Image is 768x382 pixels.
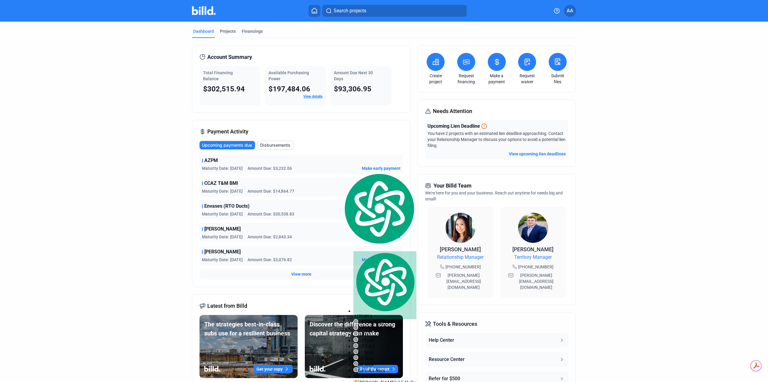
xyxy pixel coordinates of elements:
span: [PERSON_NAME] [440,246,481,252]
span: Search projects [334,7,366,14]
a: Request waiver [517,73,538,85]
button: Make early payment [362,165,400,171]
a: Request financing [456,73,477,85]
img: gpt-black.svg [353,319,358,324]
button: Resource Center [425,352,568,367]
span: Maturity Date: [DATE] [202,257,243,263]
span: Amount Due Next 30 Days [334,70,373,81]
span: [PERSON_NAME][EMAIL_ADDRESS][DOMAIN_NAME] [515,272,558,290]
div: GPT-4o Mini [353,319,416,325]
img: Relationship Manager [445,213,475,243]
div: GPT-5 [353,331,416,337]
span: Maturity Date: [DATE] [202,211,243,217]
div: o1 Mini [353,349,416,355]
a: Make a payment [486,73,507,85]
div: Dashboard [193,28,214,34]
div: o4 Mini [353,361,416,367]
div: Resource Center [429,356,465,363]
img: logo.svg [353,251,416,313]
div: Help Center [429,337,454,344]
span: Territory Manager [514,254,552,261]
div: o3 Mini [353,355,416,361]
span: AA [567,7,573,14]
div: Grok 3 [353,373,416,379]
img: gpt-black.svg [353,325,358,330]
img: gpt-black.svg [353,337,358,342]
a: Submit files [547,73,568,85]
span: $302,515.94 [203,85,245,93]
img: gpt-black.svg [353,343,358,348]
span: [PERSON_NAME] [204,225,241,233]
button: Search projects [322,5,467,17]
div: GPT-4.1 [353,343,416,349]
img: gpt-black.svg [353,361,358,366]
a: View details [303,94,322,99]
div: Discover the difference a strong capital strategy can make [310,320,398,338]
span: Latest from Billd [207,302,247,310]
span: Relationship Manager [437,254,484,261]
button: Disbursements [257,141,294,150]
span: [PERSON_NAME] [512,246,553,252]
span: Amount Due: $3,232.06 [247,165,292,171]
span: Account Summary [207,53,252,61]
div: GPT-5 Mini [353,325,416,331]
div: AITOPIA [353,251,416,319]
span: Tools & Resources [433,320,477,328]
button: View upcoming lien deadlines [509,151,566,157]
div: Financings [242,28,263,34]
span: [PHONE_NUMBER] [518,264,553,270]
img: gpt-black.svg [353,331,358,336]
span: Amount Due: $3,076.82 [247,257,292,263]
button: AA [564,5,576,17]
span: [PHONE_NUMBER] [445,264,481,270]
span: Upcoming payments due [202,142,252,148]
span: Needs Attention [433,107,472,115]
span: Your Billd Team [433,182,472,190]
button: Help Center [425,333,568,347]
span: Maturity Date: [DATE] [202,188,243,194]
div: GPT-4o [353,337,416,343]
img: Billd Company Logo [192,6,216,15]
span: Amount Due: $2,843.34 [247,234,292,240]
span: $93,306.95 [334,85,371,93]
img: logo.svg [341,172,416,245]
div: GPT-4.1 Mini [353,367,416,373]
span: Available Purchasing Power [268,70,309,81]
span: Upcoming Lien Deadline [427,123,480,130]
span: CCAZ T&M BMI [204,180,238,187]
img: gpt-black.svg [353,367,358,372]
span: [PERSON_NAME] [204,248,241,255]
span: Amount Due: $30,538.83 [247,211,294,217]
span: $197,484.06 [268,85,310,93]
span: Amount Due: $14,864.77 [247,188,294,194]
button: Get your copy [253,365,293,373]
span: Payment Activity [207,127,248,136]
span: We're here for you and your business. Reach out anytime for needs big and small! [425,191,563,201]
div: Projects [220,28,236,34]
img: gpt-black.svg [353,355,358,360]
span: [PERSON_NAME][EMAIL_ADDRESS][DOMAIN_NAME] [442,272,485,290]
img: Territory Manager [518,213,548,243]
button: View more [291,271,311,277]
img: gpt-black.svg [353,349,358,354]
span: Maturity Date: [DATE] [202,165,243,171]
button: Upcoming payments due [199,141,255,149]
span: Envases (RTO Ducts) [204,203,250,210]
span: Maturity Date: [DATE] [202,234,243,240]
a: Create project [425,73,446,85]
span: Total Financing Balance [203,70,233,81]
span: You have 2 projects with an estimated lien deadline approaching. Contact your Relationship Manage... [427,131,565,148]
span: AZPM [204,157,218,164]
div: The strategies best-in-class subs use for a resilient business [204,320,293,338]
span: Disbursements [260,142,290,148]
